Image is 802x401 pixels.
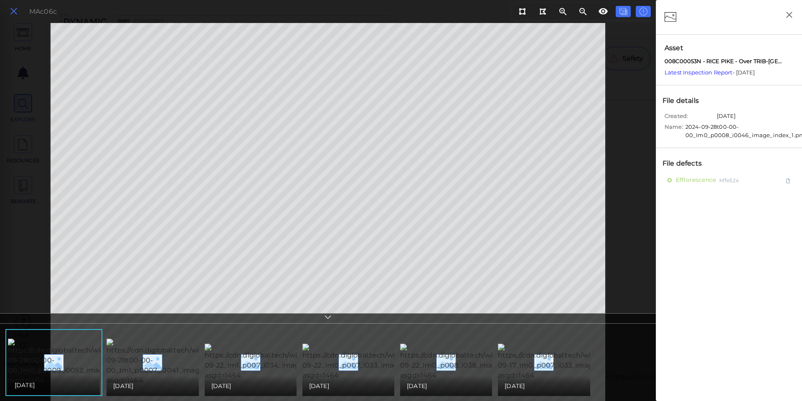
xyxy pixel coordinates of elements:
[29,7,57,17] div: MAc06c
[400,344,555,381] img: https://cdn.diglobal.tech/width210/1464/2022-09-22_Im0_p008_i038_image_index_1.png?asgd=1464
[498,344,654,381] img: https://cdn.diglobal.tech/width210/1464/2020-09-17_Im0_p007_i033_image_index_1.png?asgd=1464
[407,381,427,391] span: [DATE]
[113,381,133,391] span: [DATE]
[8,339,164,386] img: https://cdn.diglobal.tech/width210/1464/2024-09-28t00-00-00_Im0_p0009_i0052_image_index_1.png?asg...
[205,344,360,381] img: https://cdn.diglobal.tech/width210/1464/2022-09-22_Im1_p007_i034_image_index_2.png?asgd=1464
[665,57,782,66] span: 008C00053N - RICE PIKE - Over TRIB-BIG BONE CREEK
[665,69,733,76] a: Latest Inspection Report
[719,175,739,186] span: MTe524
[665,69,755,76] span: - [DATE]
[665,43,794,53] span: Asset
[660,156,713,171] div: File defects
[211,381,231,391] span: [DATE]
[309,381,329,391] span: [DATE]
[15,380,35,390] span: [DATE]
[107,339,262,386] img: https://cdn.diglobal.tech/width210/1464/2024-09-28t00-00-00_Im1_p0007_i0041_image_index_2.png?asg...
[660,94,710,108] div: File details
[665,123,683,134] span: Name:
[676,175,716,186] span: Efflorescence
[665,112,715,123] span: Created:
[505,381,525,391] span: [DATE]
[302,344,457,381] img: https://cdn.diglobal.tech/width210/1464/2022-09-22_Im0_p007_i033_image_index_1.png?asgd=1464
[660,175,798,186] div: EfflorescenceMTe524
[717,112,736,123] span: [DATE]
[766,363,796,395] iframe: Chat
